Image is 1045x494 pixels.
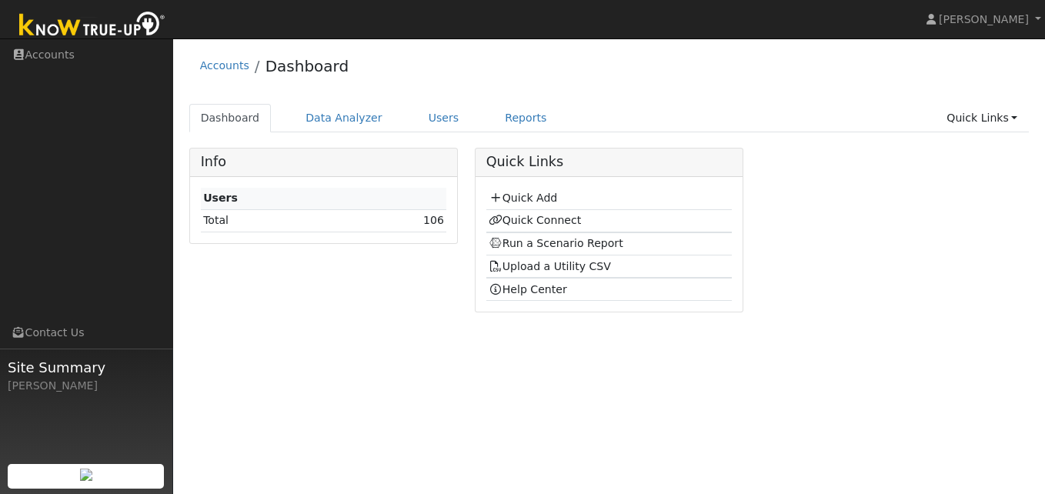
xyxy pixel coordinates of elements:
div: [PERSON_NAME] [8,378,165,394]
img: Know True-Up [12,8,173,43]
span: [PERSON_NAME] [939,13,1029,25]
a: Users [417,104,471,132]
a: Quick Links [935,104,1029,132]
a: Dashboard [189,104,272,132]
span: Site Summary [8,357,165,378]
a: Dashboard [265,57,349,75]
a: Reports [493,104,558,132]
img: retrieve [80,469,92,481]
a: Data Analyzer [294,104,394,132]
a: Accounts [200,59,249,72]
